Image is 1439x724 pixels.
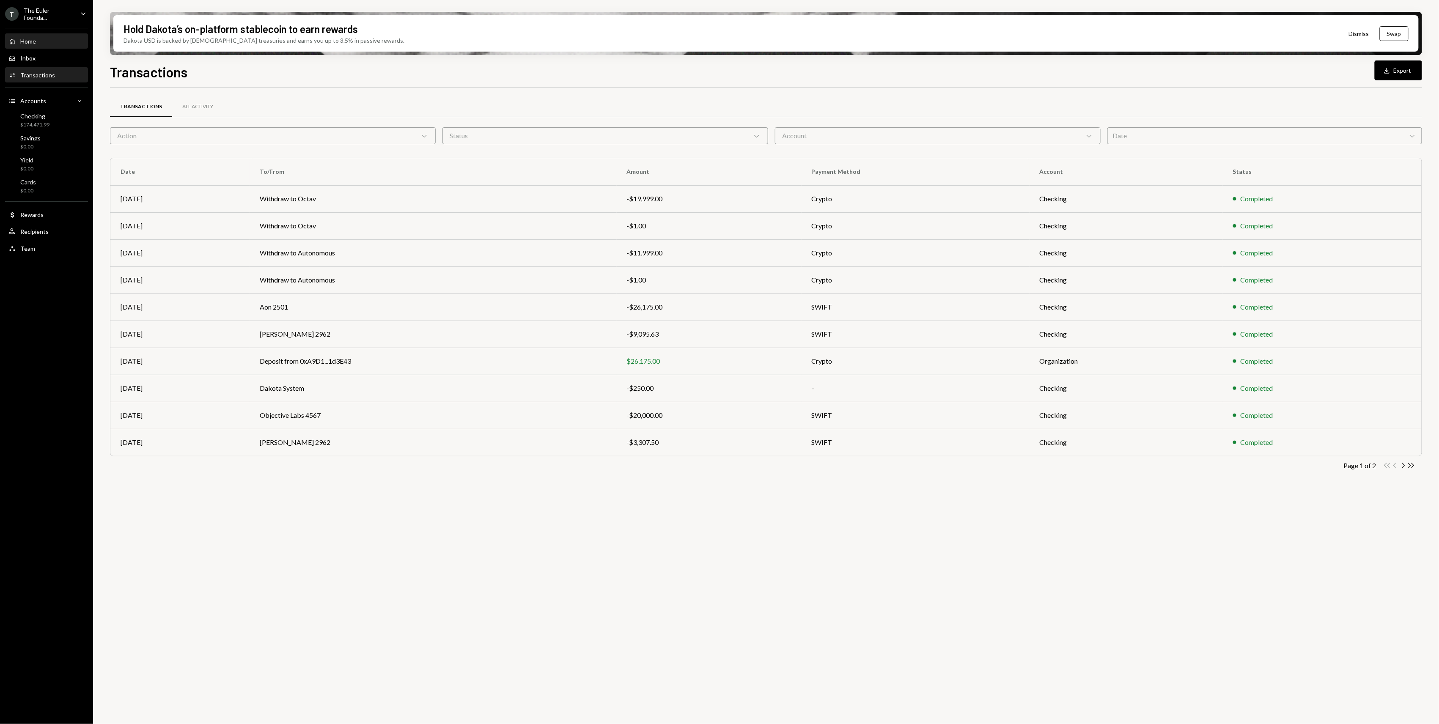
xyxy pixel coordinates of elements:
div: -$1.00 [627,221,791,231]
div: $0.00 [20,165,33,173]
div: [DATE] [121,194,239,204]
div: T [5,7,19,21]
div: [DATE] [121,383,239,393]
td: Checking [1030,293,1223,321]
a: Rewards [5,207,88,222]
td: Objective Labs 4567 [250,402,617,429]
td: Aon 2501 [250,293,617,321]
td: Deposit from 0xA9D1...1d3E43 [250,348,617,375]
th: Payment Method [802,158,1030,185]
div: Action [110,127,436,144]
td: SWIFT [802,402,1030,429]
div: [DATE] [121,302,239,312]
th: Date [110,158,250,185]
a: Transactions [5,67,88,82]
a: Cards$0.00 [5,176,88,196]
a: Home [5,33,88,49]
div: Completed [1241,248,1273,258]
a: Inbox [5,50,88,66]
td: Checking [1030,185,1223,212]
div: $0.00 [20,187,36,195]
a: All Activity [172,96,223,118]
div: Home [20,38,36,45]
div: [DATE] [121,275,239,285]
div: Completed [1241,329,1273,339]
td: Dakota System [250,375,617,402]
div: Status [442,127,768,144]
div: Hold Dakota’s on-platform stablecoin to earn rewards [124,22,358,36]
div: Inbox [20,55,36,62]
th: Status [1223,158,1422,185]
div: Completed [1241,437,1273,447]
a: Checking$174,471.99 [5,110,88,130]
th: Amount [617,158,802,185]
div: Cards [20,178,36,186]
div: Completed [1241,194,1273,204]
div: -$11,999.00 [627,248,791,258]
div: Transactions [120,103,162,110]
div: $0.00 [20,143,41,151]
div: Checking [20,112,49,120]
td: Organization [1030,348,1223,375]
div: Completed [1241,302,1273,312]
td: Checking [1030,429,1223,456]
td: Withdraw to Autonomous [250,239,617,266]
td: SWIFT [802,293,1030,321]
h1: Transactions [110,63,187,80]
a: Accounts [5,93,88,108]
div: $174,471.99 [20,121,49,129]
td: Crypto [802,239,1030,266]
div: [DATE] [121,410,239,420]
button: Swap [1380,26,1409,41]
div: Completed [1241,221,1273,231]
div: $26,175.00 [627,356,791,366]
td: Crypto [802,212,1030,239]
div: -$20,000.00 [627,410,791,420]
a: Savings$0.00 [5,132,88,152]
td: Crypto [802,185,1030,212]
div: Rewards [20,211,44,218]
div: Accounts [20,97,46,104]
button: Dismiss [1338,24,1380,44]
td: SWIFT [802,429,1030,456]
a: Transactions [110,96,172,118]
td: Crypto [802,266,1030,293]
div: Account [775,127,1101,144]
div: Page 1 of 2 [1344,461,1376,469]
div: -$250.00 [627,383,791,393]
td: Withdraw to Autonomous [250,266,617,293]
th: Account [1030,158,1223,185]
div: Date [1107,127,1422,144]
div: [DATE] [121,248,239,258]
div: Completed [1241,383,1273,393]
div: Completed [1241,410,1273,420]
div: Completed [1241,356,1273,366]
div: -$3,307.50 [627,437,791,447]
a: Recipients [5,224,88,239]
div: Recipients [20,228,49,235]
td: Checking [1030,266,1223,293]
td: Withdraw to Octav [250,212,617,239]
div: All Activity [182,103,213,110]
div: -$19,999.00 [627,194,791,204]
a: Team [5,241,88,256]
div: Dakota USD is backed by [DEMOGRAPHIC_DATA] treasuries and earns you up to 3.5% in passive rewards. [124,36,404,45]
div: -$9,095.63 [627,329,791,339]
th: To/From [250,158,617,185]
div: Savings [20,134,41,142]
td: Checking [1030,375,1223,402]
td: Withdraw to Octav [250,185,617,212]
td: [PERSON_NAME] 2962 [250,429,617,456]
div: [DATE] [121,356,239,366]
td: SWIFT [802,321,1030,348]
td: Checking [1030,239,1223,266]
div: Completed [1241,275,1273,285]
div: Yield [20,156,33,164]
td: [PERSON_NAME] 2962 [250,321,617,348]
td: Checking [1030,212,1223,239]
a: Yield$0.00 [5,154,88,174]
div: Team [20,245,35,252]
div: [DATE] [121,221,239,231]
td: – [802,375,1030,402]
td: Checking [1030,402,1223,429]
